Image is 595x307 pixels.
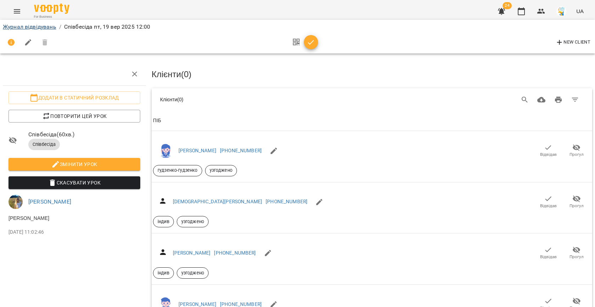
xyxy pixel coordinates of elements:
a: [PHONE_NUMBER] [266,199,307,204]
span: ПІБ [153,116,591,125]
span: UA [576,7,584,15]
a: [DEMOGRAPHIC_DATA][PERSON_NAME] [173,199,262,204]
button: Menu [8,3,25,20]
div: Table Toolbar [152,88,592,111]
img: Voopty Logo [34,4,69,14]
div: Sort [153,116,161,125]
button: Друк [550,91,567,108]
button: Search [516,91,533,108]
span: 24 [503,2,512,9]
a: [PHONE_NUMBER] [220,148,262,153]
a: [PERSON_NAME] [173,250,211,256]
button: Завантажити CSV [533,91,550,108]
p: [DATE] 11:02:46 [8,229,140,236]
span: індив [153,270,174,276]
span: узгоджено [205,167,237,174]
a: [PERSON_NAME] [28,198,71,205]
span: Змінити урок [14,160,135,169]
span: Відвідав [540,152,557,158]
nav: breadcrumb [3,23,592,31]
li: [PERSON_NAME] [3,212,146,224]
span: New Client [555,38,590,47]
button: Прогул [562,243,591,263]
button: Фільтр [567,91,584,108]
span: Співбесіда ( 60 хв. ) [28,130,140,139]
span: Додати в статичний розклад [14,93,135,102]
span: Прогул [569,203,584,209]
span: Відвідав [540,203,557,209]
img: 9a20e5624958de7994d5f7f274d13f92.png [159,144,173,158]
a: Журнал відвідувань [3,23,56,30]
a: [PERSON_NAME] [178,301,216,307]
li: / [59,23,61,31]
button: Повторити цей урок [8,110,140,123]
span: For Business [34,15,69,19]
span: Співбесіда [28,141,60,148]
button: Відвідав [534,192,562,212]
button: UA [573,5,586,18]
button: Скасувати Урок [8,176,140,189]
button: Додати в статичний розклад [8,91,140,104]
p: Співбесіда пт, 19 вер 2025 12:00 [64,23,151,31]
span: індив [153,218,174,225]
span: Прогул [569,152,584,158]
button: Відвідав [534,243,562,263]
button: Прогул [562,192,591,212]
span: Прогул [569,254,584,260]
img: 46b47d475d09bf4644e28025ce75560c.jpg [8,195,23,209]
div: Клієнти ( 0 ) [160,96,350,103]
span: Повторити цей урок [14,112,135,120]
button: Змінити урок [8,158,140,171]
h3: Клієнти ( 0 ) [152,70,592,79]
span: узгоджено [177,270,208,276]
button: Прогул [562,141,591,161]
span: Відвідав [540,254,557,260]
div: ПІБ [153,116,161,125]
button: Відвідав [534,141,562,161]
span: узгоджено [177,218,208,225]
a: [PHONE_NUMBER] [220,301,262,307]
a: [PHONE_NUMBER] [214,250,256,256]
span: Скасувати Урок [14,178,135,187]
span: гудзенко-гудзенко [153,167,202,174]
img: 38072b7c2e4bcea27148e267c0c485b2.jpg [556,6,566,16]
a: [PERSON_NAME] [178,148,216,153]
button: New Client [554,37,592,48]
